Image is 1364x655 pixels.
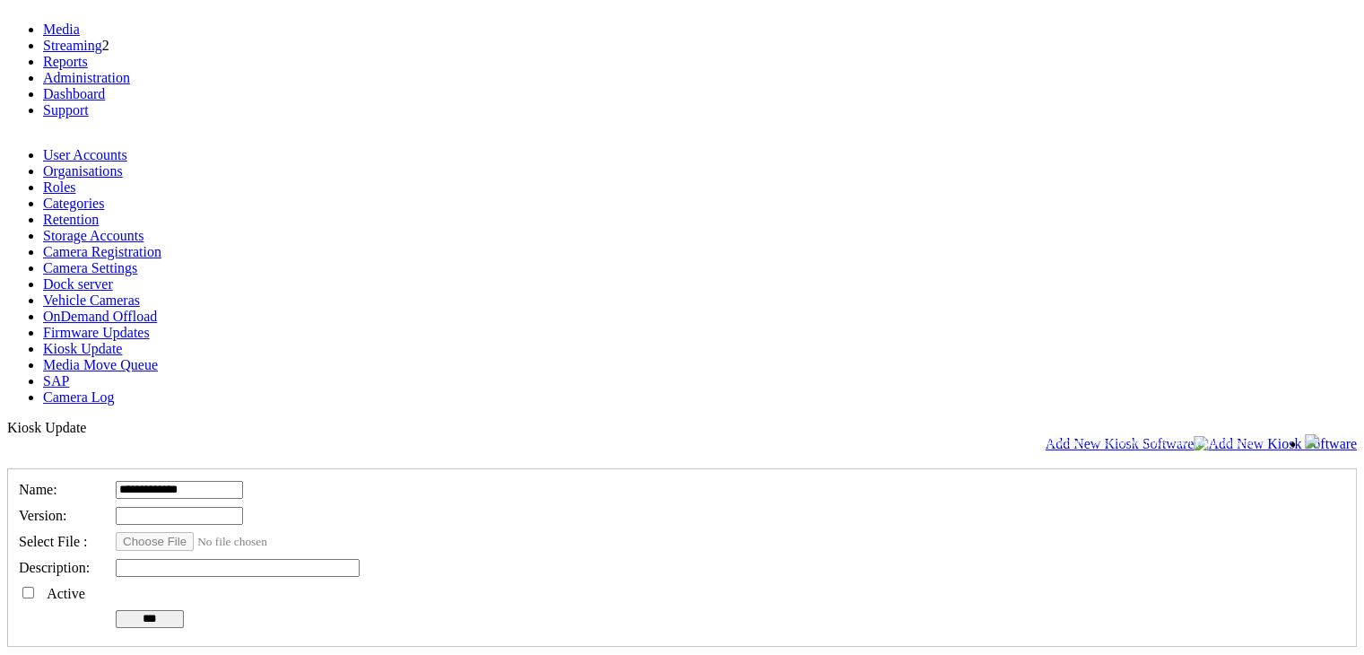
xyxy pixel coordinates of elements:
span: Name: [19,482,57,497]
a: Retention [43,212,99,227]
a: Media Move Queue [43,357,158,372]
span: 2 [102,38,109,53]
a: Kiosk Update [43,341,122,356]
span: Version: [19,508,66,523]
span: Description: [19,560,90,575]
a: Reports [43,54,88,69]
a: User Accounts [43,147,127,162]
a: Support [43,102,89,118]
a: Dashboard [43,86,105,101]
a: Camera Log [43,389,115,405]
a: Storage Accounts [43,228,143,243]
a: Streaming [43,38,102,53]
a: Media [43,22,80,37]
a: Categories [43,196,104,211]
a: Administration [43,70,130,85]
a: Dock server [43,276,113,292]
img: bell24.png [1305,434,1319,449]
a: Camera Registration [43,244,161,259]
a: OnDemand Offload [43,309,157,324]
a: Roles [43,179,75,195]
span: Kiosk Update [7,420,86,435]
a: Vehicle Cameras [43,293,140,308]
a: Organisations [43,163,123,179]
span: Active [47,586,85,601]
a: Camera Settings [43,260,137,275]
span: Welcome, System Administrator (Administrator) [1041,435,1269,449]
a: SAP [43,373,69,389]
a: Firmware Updates [43,325,150,340]
span: Select File : [19,534,87,549]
